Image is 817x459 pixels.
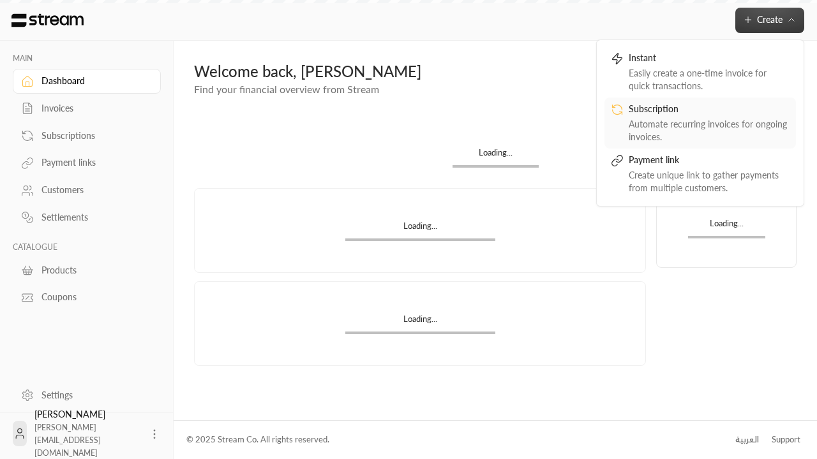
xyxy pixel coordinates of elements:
a: Invoices [13,96,161,121]
div: Payment links [41,156,145,169]
div: Subscriptions [41,129,145,142]
a: Coupons [13,285,161,310]
div: Create unique link to gather payments from multiple customers. [629,169,790,194]
a: Settings [13,382,161,407]
div: Welcome back, [PERSON_NAME] [194,61,691,82]
img: Logo [10,13,85,27]
span: Find your financial overview from Stream [194,83,379,95]
div: Subscription [629,103,790,118]
div: Easily create a one-time invoice for quick transactions. [629,67,790,92]
div: Invoices [41,102,145,115]
div: © 2025 Stream Co. All rights reserved. [186,433,329,446]
p: CATALOGUE [13,242,161,252]
div: Payment link [629,154,790,169]
div: Loading... [345,313,495,331]
a: Payment linkCreate unique link to gather payments from multiple customers. [604,149,796,200]
div: Coupons [41,291,145,303]
div: Settings [41,389,145,402]
a: InstantEasily create a one-time invoice for quick transactions. [604,47,796,98]
div: Instant [629,52,790,67]
div: Loading... [453,147,539,165]
div: Loading... [345,220,495,238]
a: SubscriptionAutomate recurring invoices for ongoing invoices. [604,98,796,149]
a: Products [13,258,161,282]
span: Create [757,14,783,25]
div: Automate recurring invoices for ongoing invoices. [629,118,790,143]
div: Dashboard [41,75,145,87]
div: Settlements [41,211,145,224]
div: Customers [41,184,145,196]
a: Settlements [13,205,161,230]
a: Support [767,428,804,451]
a: Customers [13,178,161,203]
div: [PERSON_NAME] [34,408,140,459]
a: Dashboard [13,69,161,94]
a: Payment links [13,150,161,175]
div: Loading... [688,217,765,236]
div: العربية [735,433,759,446]
span: [PERSON_NAME][EMAIL_ADDRESS][DOMAIN_NAME] [34,423,101,458]
button: Create [735,8,804,33]
div: Products [41,264,145,277]
p: MAIN [13,54,161,64]
a: Subscriptions [13,123,161,148]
